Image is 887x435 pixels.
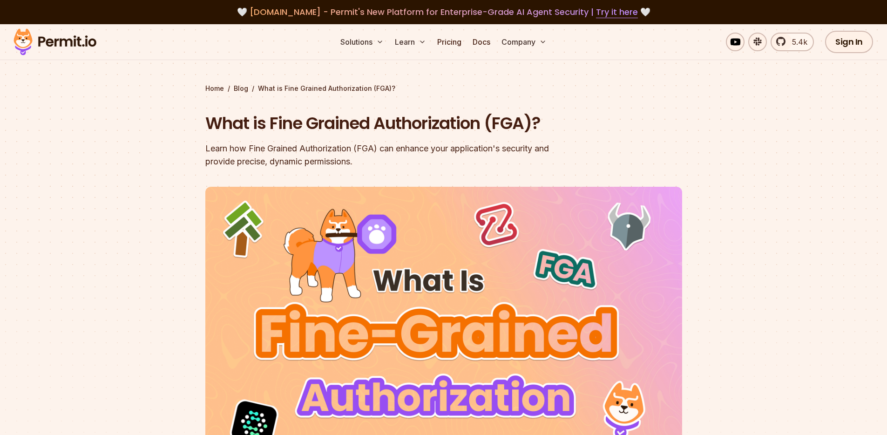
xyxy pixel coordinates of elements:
a: Sign In [825,31,873,53]
a: Blog [234,84,248,93]
div: / / [205,84,682,93]
button: Learn [391,33,430,51]
button: Solutions [337,33,387,51]
div: Learn how Fine Grained Authorization (FGA) can enhance your application's security and provide pr... [205,142,563,168]
a: Home [205,84,224,93]
button: Company [498,33,550,51]
a: Try it here [596,6,638,18]
a: 5.4k [771,33,814,51]
span: 5.4k [786,36,807,48]
span: [DOMAIN_NAME] - Permit's New Platform for Enterprise-Grade AI Agent Security | [250,6,638,18]
div: 🤍 🤍 [22,6,865,19]
a: Pricing [433,33,465,51]
h1: What is Fine Grained Authorization (FGA)? [205,112,563,135]
a: Docs [469,33,494,51]
img: Permit logo [9,26,101,58]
